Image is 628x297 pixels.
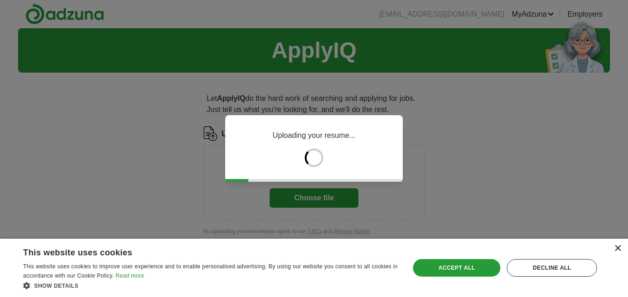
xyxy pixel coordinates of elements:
[614,245,621,252] div: Close
[23,263,398,279] span: This website uses cookies to improve user experience and to enable personalised advertising. By u...
[23,281,398,290] div: Show details
[273,130,356,141] p: Uploading your resume...
[23,244,375,258] div: This website uses cookies
[34,283,79,289] span: Show details
[413,259,500,277] div: Accept all
[116,272,144,279] a: Read more, opens a new window
[507,259,597,277] div: Decline all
